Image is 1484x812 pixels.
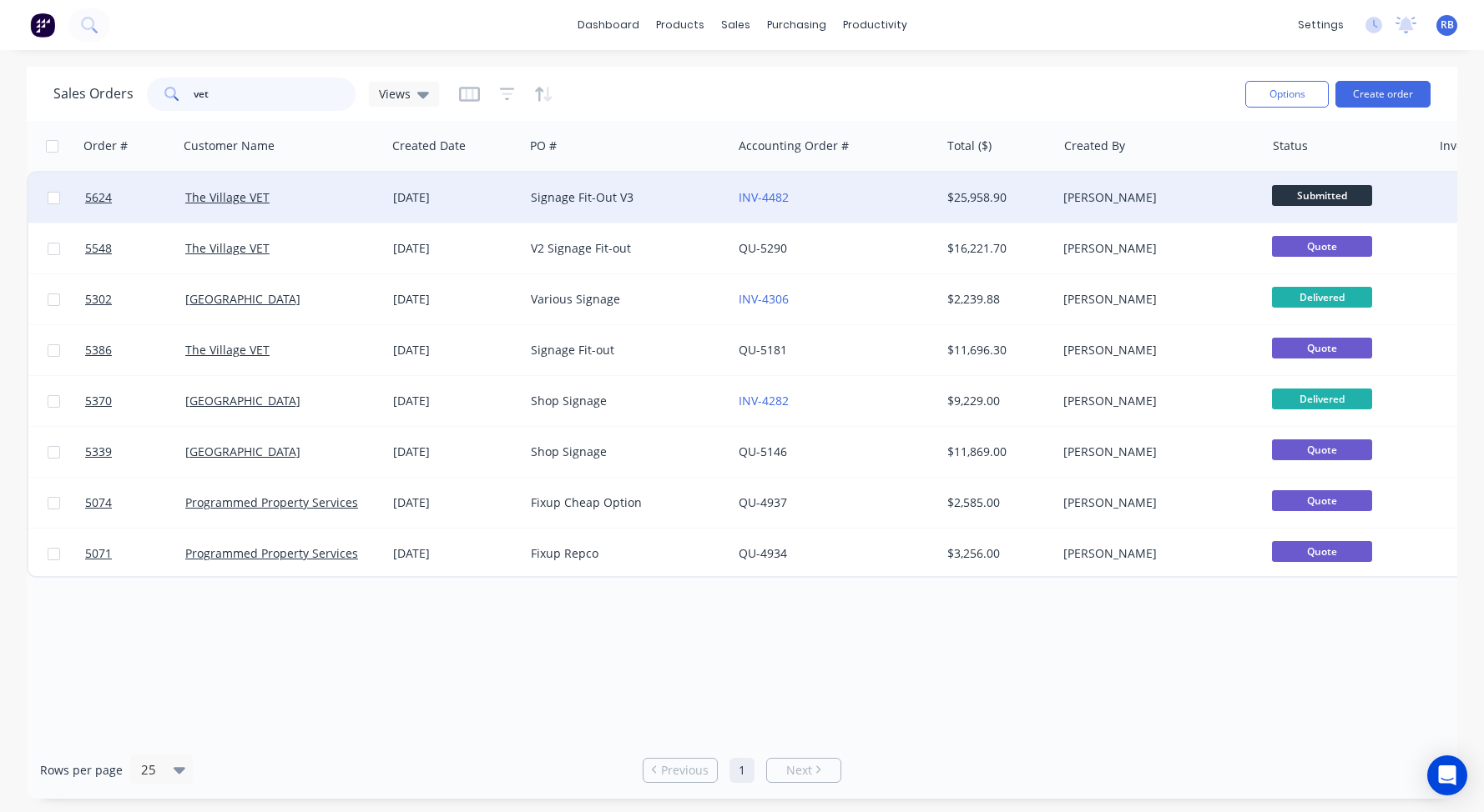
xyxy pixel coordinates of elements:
[1335,81,1431,108] button: Create order
[1272,388,1372,409] span: Delivered
[1441,18,1454,33] span: RB
[1272,185,1372,206] span: Submitted
[1427,755,1467,795] div: Open Intercom Messenger
[379,85,411,103] span: Views
[739,138,849,154] div: Accounting Order #
[1063,291,1249,308] div: [PERSON_NAME]
[85,173,185,223] a: 5624
[1290,13,1352,38] div: settings
[947,189,1045,206] div: $25,958.90
[947,545,1045,562] div: $3,256.00
[947,138,992,154] div: Total ($)
[531,240,716,257] div: V2 Signage Fit-out
[194,78,356,111] input: Search...
[1063,342,1249,358] div: [PERSON_NAME]
[85,291,112,308] span: 5302
[947,342,1045,358] div: $11,696.30
[739,393,789,409] a: INV-4282
[636,758,848,783] ul: Pagination
[393,444,517,460] div: [DATE]
[85,342,112,358] span: 5386
[531,444,716,460] div: Shop Signage
[644,762,717,779] a: Previous page
[648,13,713,38] div: products
[30,13,55,38] img: Factory
[1245,81,1329,108] button: Options
[947,393,1045,409] div: $9,229.00
[85,545,112,562] span: 5071
[947,494,1045,511] div: $2,585.00
[393,494,517,511] div: [DATE]
[85,529,185,579] a: 5071
[947,444,1045,460] div: $11,869.00
[1063,189,1249,206] div: [PERSON_NAME]
[739,240,787,256] a: QU-5290
[531,189,716,206] div: Signage Fit-Out V3
[729,758,755,783] a: Page 1 is your current page
[185,545,358,561] a: Programmed Property Services
[393,291,517,308] div: [DATE]
[1272,338,1372,358] span: Quote
[185,393,300,409] a: [GEOGRAPHIC_DATA]
[393,393,517,409] div: [DATE]
[185,444,300,459] a: [GEOGRAPHIC_DATA]
[393,240,517,257] div: [DATE]
[530,138,557,154] div: PO #
[85,274,185,324] a: 5302
[739,342,787,358] a: QU-5181
[1063,240,1249,257] div: [PERSON_NAME]
[1272,439,1372,460] span: Quote
[1063,393,1249,409] div: [PERSON_NAME]
[786,762,812,779] span: Next
[947,240,1045,257] div: $16,221.70
[1063,494,1249,511] div: [PERSON_NAME]
[759,13,835,38] div: purchasing
[83,138,128,154] div: Order #
[531,494,716,511] div: Fixup Cheap Option
[393,545,517,562] div: [DATE]
[947,291,1045,308] div: $2,239.88
[85,478,185,528] a: 5074
[531,545,716,562] div: Fixup Repco
[767,762,840,779] a: Next page
[569,13,648,38] a: dashboard
[393,189,517,206] div: [DATE]
[739,494,787,510] a: QU-4937
[85,427,185,477] a: 5339
[1063,545,1249,562] div: [PERSON_NAME]
[85,393,112,409] span: 5370
[1273,138,1308,154] div: Status
[85,189,112,206] span: 5624
[185,291,300,307] a: [GEOGRAPHIC_DATA]
[85,325,185,375] a: 5386
[85,376,185,426] a: 5370
[392,138,466,154] div: Created Date
[85,240,112,257] span: 5548
[835,13,916,38] div: productivity
[739,189,789,205] a: INV-4482
[40,762,123,779] span: Rows per page
[85,223,185,273] a: 5548
[531,291,716,308] div: Various Signage
[85,494,112,511] span: 5074
[53,86,134,102] h1: Sales Orders
[185,342,270,358] a: The Village VET
[1064,138,1125,154] div: Created By
[185,494,358,510] a: Programmed Property Services
[713,13,759,38] div: sales
[185,189,270,205] a: The Village VET
[661,762,709,779] span: Previous
[531,393,716,409] div: Shop Signage
[1272,490,1372,511] span: Quote
[184,138,275,154] div: Customer Name
[739,291,789,307] a: INV-4306
[739,545,787,561] a: QU-4934
[185,240,270,256] a: The Village VET
[393,342,517,358] div: [DATE]
[1272,287,1372,308] span: Delivered
[1063,444,1249,460] div: [PERSON_NAME]
[1272,541,1372,562] span: Quote
[531,342,716,358] div: Signage Fit-out
[739,444,787,459] a: QU-5146
[85,444,112,460] span: 5339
